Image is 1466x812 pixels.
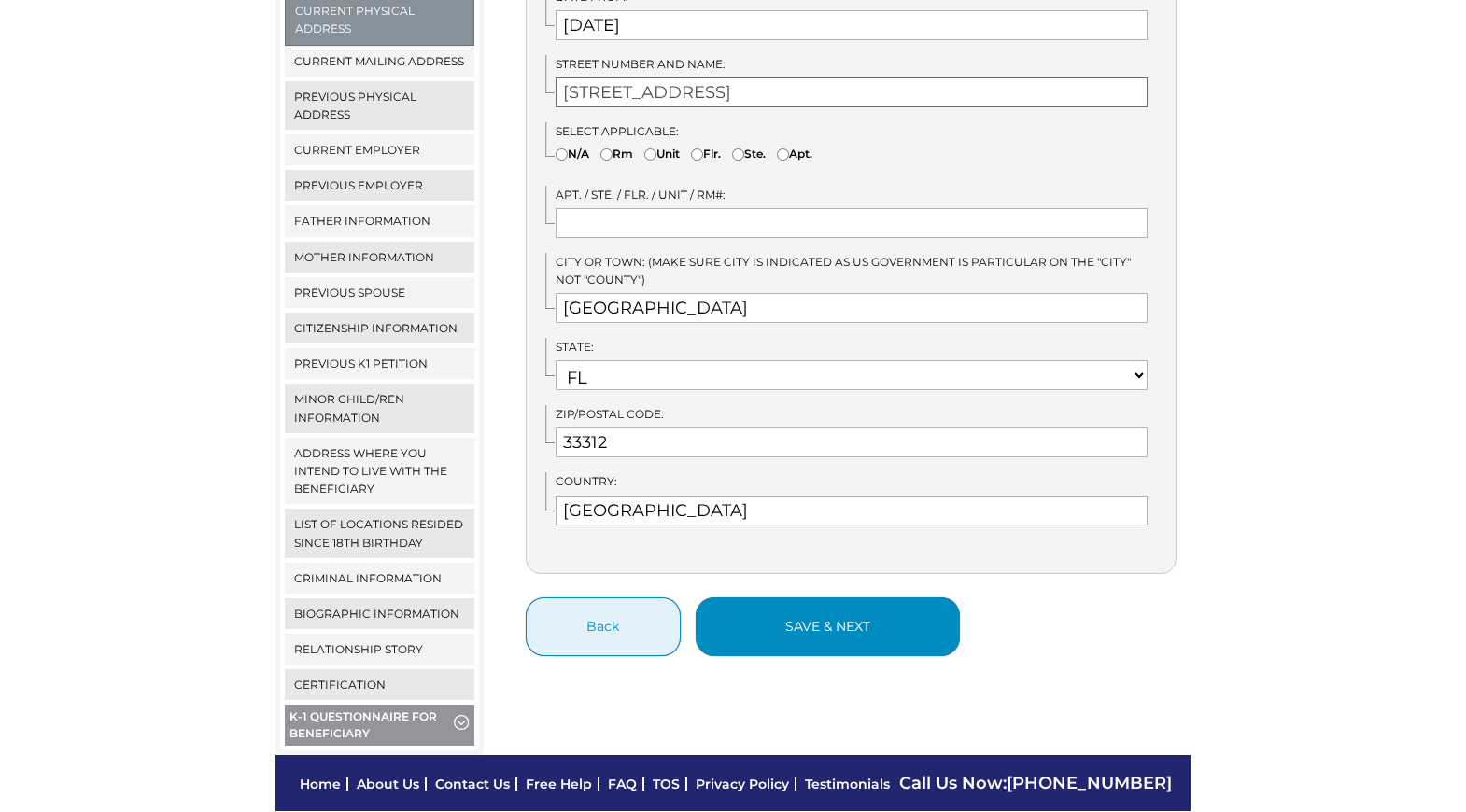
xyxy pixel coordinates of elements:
[691,148,703,161] input: Flr.
[285,205,474,236] a: Father Information
[285,313,474,343] a: Citizenship Information
[285,509,474,557] a: List of locations resided since 18th birthday
[300,776,341,792] a: Home
[285,277,474,308] a: Previous Spouse
[777,148,789,161] input: Apt.
[285,384,474,432] a: Minor Child/ren Information
[777,145,812,162] label: Apt.
[285,170,474,201] a: Previous Employer
[285,669,474,700] a: Certification
[600,145,633,162] label: Rm
[732,145,766,162] label: Ste.
[600,148,613,161] input: Rm
[644,148,656,161] input: Unit
[696,776,789,792] a: Privacy Policy
[435,776,510,792] a: Contact Us
[285,634,474,665] a: Relationship Story
[357,776,419,792] a: About Us
[556,57,726,71] span: Street Number and Name:
[691,145,721,162] label: Flr.
[556,255,1131,287] span: City or Town: (Make sure city is indicated as US Government is particular on the "city" not "coun...
[285,438,474,505] a: Address where you intend to live with the beneficiary
[285,563,474,594] a: Criminal Information
[526,597,681,656] button: Back
[696,597,960,656] button: save & next
[1007,773,1172,793] a: [PHONE_NUMBER]
[805,776,890,792] a: Testimonials
[556,474,617,488] span: Country:
[285,598,474,629] a: Biographic Information
[556,340,594,354] span: State:
[285,705,474,750] button: K-1 Questionnaire for Beneficiary
[285,242,474,273] a: Mother Information
[899,773,1172,793] span: Call Us Now:
[556,124,679,138] span: Select Applicable:
[556,188,726,202] span: Apt. / Ste. / Flr. / Unit / Rm#:
[556,407,664,421] span: Zip/Postal Code:
[285,348,474,379] a: Previous K1 Petition
[526,776,592,792] a: Free Help
[644,145,680,162] label: Unit
[556,145,589,162] label: N/A
[732,148,744,161] input: Ste.
[285,46,474,77] a: Current Mailing Address
[556,148,568,161] input: N/A
[653,776,680,792] a: TOS
[608,776,637,792] a: FAQ
[285,134,474,165] a: Current Employer
[285,81,474,130] a: Previous Physical Address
